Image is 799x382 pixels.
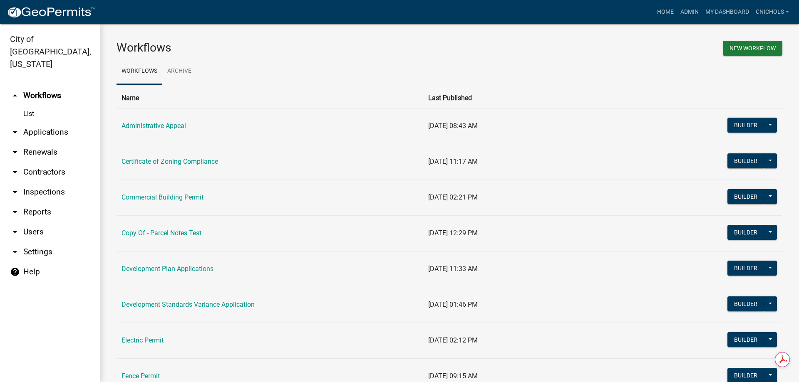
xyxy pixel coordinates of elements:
a: Fence Permit [122,372,160,380]
button: Builder [727,296,764,311]
button: Builder [727,153,764,168]
span: [DATE] 09:15 AM [428,372,478,380]
i: arrow_drop_down [10,147,20,157]
a: Certificate of Zoning Compliance [122,158,218,165]
h3: Workflows [117,41,443,55]
span: [DATE] 02:21 PM [428,193,478,201]
a: Administrative Appeal [122,122,186,130]
a: Home [654,4,677,20]
a: Electric Permit [122,336,164,344]
a: Archive [162,58,196,85]
i: arrow_drop_up [10,91,20,101]
i: arrow_drop_down [10,247,20,257]
span: [DATE] 11:33 AM [428,265,478,273]
button: Builder [727,332,764,347]
a: cnichols [752,4,792,20]
i: arrow_drop_down [10,227,20,237]
button: New Workflow [723,41,782,56]
i: arrow_drop_down [10,187,20,197]
a: Development Standards Variance Application [122,301,255,308]
a: My Dashboard [702,4,752,20]
a: Admin [677,4,702,20]
i: arrow_drop_down [10,207,20,217]
th: Name [117,88,423,108]
span: [DATE] 08:43 AM [428,122,478,130]
span: [DATE] 02:12 PM [428,336,478,344]
button: Builder [727,118,764,133]
span: [DATE] 11:17 AM [428,158,478,165]
i: arrow_drop_down [10,167,20,177]
i: arrow_drop_down [10,127,20,137]
span: [DATE] 01:46 PM [428,301,478,308]
span: [DATE] 12:29 PM [428,229,478,237]
button: Builder [727,225,764,240]
a: Workflows [117,58,162,85]
button: Builder [727,261,764,276]
th: Last Published [423,88,653,108]
a: Commercial Building Permit [122,193,203,201]
a: Copy Of - Parcel Notes Test [122,229,201,237]
i: help [10,267,20,277]
button: Builder [727,189,764,204]
a: Development Plan Applications [122,265,213,273]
